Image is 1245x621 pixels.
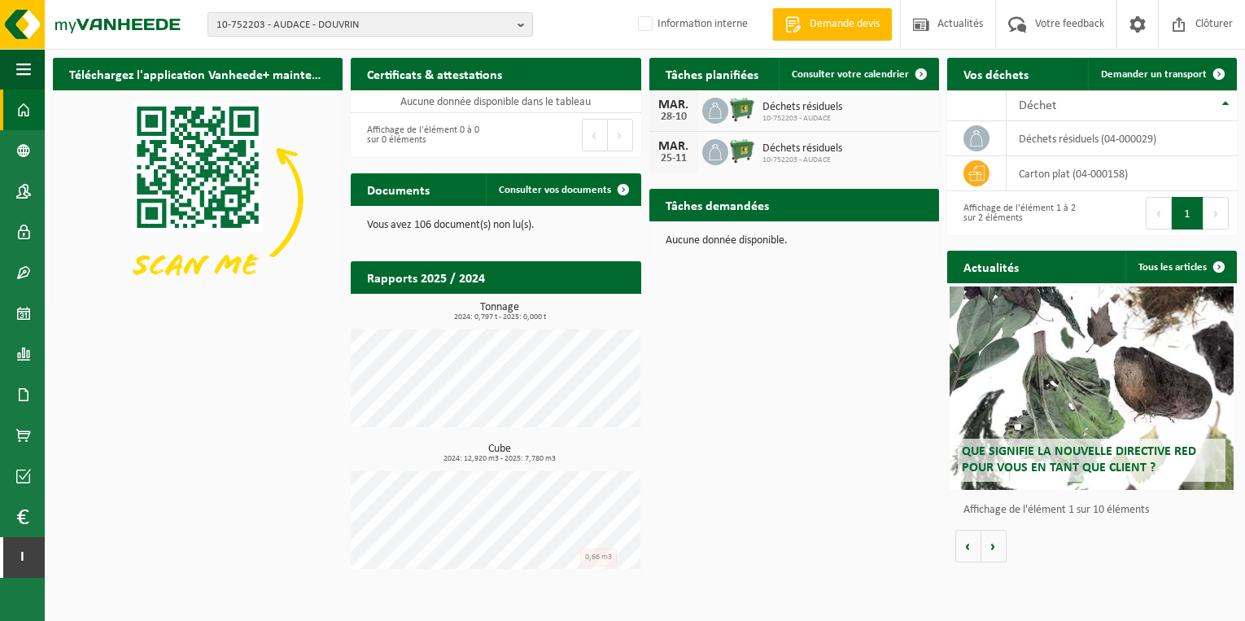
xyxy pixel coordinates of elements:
span: Consulter votre calendrier [792,69,909,80]
h2: Certificats & attestations [351,58,518,90]
button: Next [1203,197,1229,230]
td: Aucune donnée disponible dans le tableau [351,90,640,113]
span: Déchets résiduels [762,101,842,114]
td: carton plat (04-000158) [1007,156,1237,191]
button: Vorige [955,530,981,562]
span: 10-752203 - AUDACE - DOUVRIN [216,13,511,37]
p: Vous avez 106 document(s) non lu(s). [367,220,624,231]
span: I [16,537,28,578]
a: Tous les articles [1125,251,1235,283]
button: Next [608,119,633,151]
span: 10-752203 - AUDACE [762,155,842,165]
h2: Tâches demandées [649,189,785,221]
div: Affichage de l'élément 0 à 0 sur 0 éléments [359,117,487,153]
button: Volgende [981,530,1007,562]
img: Download de VHEPlus App [53,90,343,308]
p: Aucune donnée disponible. [666,235,923,247]
h2: Tâches planifiées [649,58,775,90]
h2: Rapports 2025 / 2024 [351,261,501,293]
span: Consulter vos documents [499,185,611,195]
div: 25-11 [657,153,690,164]
img: WB-0660-HPE-GN-01 [728,95,756,123]
img: WB-0660-HPE-GN-01 [728,137,756,164]
h2: Actualités [947,251,1035,282]
span: 2024: 12,920 m3 - 2025: 7,780 m3 [359,455,640,463]
a: Consulter votre calendrier [779,58,937,90]
button: 1 [1172,197,1203,230]
span: Demande devis [806,16,884,33]
h2: Vos déchets [947,58,1045,90]
label: Information interne [635,12,748,37]
button: 10-752203 - AUDACE - DOUVRIN [207,12,533,37]
button: Previous [1146,197,1172,230]
span: 2024: 0,797 t - 2025: 0,000 t [359,313,640,321]
h3: Cube [359,444,640,463]
div: Affichage de l'élément 1 à 2 sur 2 éléments [955,195,1084,231]
p: Affichage de l'élément 1 sur 10 éléments [963,505,1229,516]
span: Déchet [1019,99,1056,112]
a: Que signifie la nouvelle directive RED pour vous en tant que client ? [950,286,1234,490]
h2: Documents [351,173,446,205]
a: Demande devis [772,8,892,41]
h2: Téléchargez l'application Vanheede+ maintenant! [53,58,343,90]
h3: Tonnage [359,302,640,321]
div: MAR. [657,140,690,153]
a: Consulter vos documents [486,173,640,206]
span: Déchets résiduels [762,142,842,155]
div: MAR. [657,98,690,112]
a: Demander un transport [1088,58,1235,90]
td: déchets résiduels (04-000029) [1007,121,1237,156]
div: 28-10 [657,112,690,123]
div: 0,66 m3 [580,549,617,566]
button: Previous [582,119,608,151]
span: 10-752203 - AUDACE [762,114,842,124]
a: Consulter les rapports [500,293,640,326]
span: Demander un transport [1101,69,1207,80]
span: Que signifie la nouvelle directive RED pour vous en tant que client ? [962,445,1196,474]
